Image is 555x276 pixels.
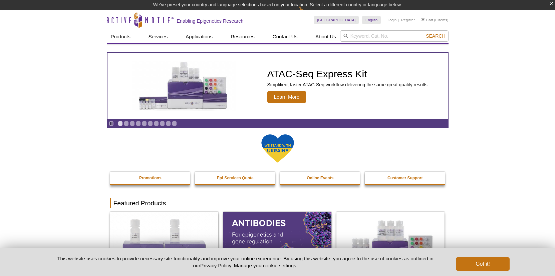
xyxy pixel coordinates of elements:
[154,121,159,126] a: Go to slide 7
[387,176,423,180] strong: Customer Support
[107,53,448,119] a: ATAC-Seq Express Kit ATAC-Seq Express Kit Simplified, faster ATAC-Seq workflow delivering the sam...
[160,121,165,126] a: Go to slide 8
[195,172,276,184] a: Epi-Services Quote
[166,121,171,126] a: Go to slide 9
[124,121,129,126] a: Go to slide 2
[398,16,399,24] li: |
[280,172,361,184] a: Online Events
[107,53,448,119] article: ATAC-Seq Express Kit
[110,198,445,208] h2: Featured Products
[365,172,446,184] a: Customer Support
[424,33,447,39] button: Search
[261,134,294,163] img: We Stand With Ukraine
[263,263,296,268] button: cookie settings
[456,257,509,271] button: Got it!
[142,121,147,126] a: Go to slide 5
[340,30,449,42] input: Keyword, Cat. No.
[217,176,254,180] strong: Epi-Services Quote
[227,30,259,43] a: Resources
[362,16,381,24] a: English
[299,5,316,21] img: Change Here
[267,82,428,88] p: Simplified, faster ATAC-Seq workflow delivering the same great quality results
[129,61,239,111] img: ATAC-Seq Express Kit
[422,18,425,21] img: Your Cart
[110,172,191,184] a: Promotions
[314,16,359,24] a: [GEOGRAPHIC_DATA]
[200,263,231,268] a: Privacy Policy
[139,176,162,180] strong: Promotions
[182,30,217,43] a: Applications
[269,30,301,43] a: Contact Us
[46,255,445,269] p: This website uses cookies to provide necessary site functionality and improve your online experie...
[426,33,445,39] span: Search
[387,18,396,22] a: Login
[422,16,449,24] li: (0 items)
[107,30,134,43] a: Products
[311,30,340,43] a: About Us
[267,91,306,103] span: Learn More
[118,121,123,126] a: Go to slide 1
[422,18,433,22] a: Cart
[136,121,141,126] a: Go to slide 4
[307,176,333,180] strong: Online Events
[267,69,428,79] h2: ATAC-Seq Express Kit
[401,18,415,22] a: Register
[148,121,153,126] a: Go to slide 6
[145,30,172,43] a: Services
[177,18,244,24] h2: Enabling Epigenetics Research
[109,121,114,126] a: Toggle autoplay
[130,121,135,126] a: Go to slide 3
[172,121,177,126] a: Go to slide 10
